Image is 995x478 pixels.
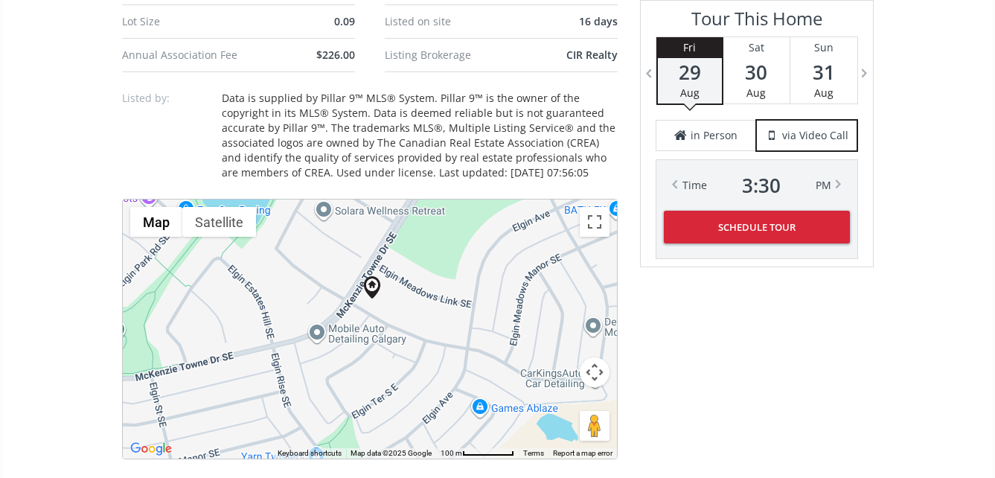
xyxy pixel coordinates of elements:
[691,128,738,143] span: in Person
[127,439,176,459] img: Google
[127,439,176,459] a: Open this area in Google Maps (opens a new window)
[814,86,834,100] span: Aug
[580,411,610,441] button: Drag Pegman onto the map to open Street View
[385,16,508,27] div: Listed on site
[553,449,612,457] a: Report a map error
[130,207,182,237] button: Show street map
[436,448,519,459] button: Map Scale: 100 m per 66 pixels
[790,37,857,58] div: Sun
[664,211,850,243] button: Schedule Tour
[351,449,432,457] span: Map data ©2025 Google
[579,14,618,28] span: 16 days
[682,175,831,196] div: Time PM
[566,48,618,62] span: CIR Realty
[222,91,618,180] div: Data is supplied by Pillar 9™ MLS® System. Pillar 9™ is the owner of the copyright in its MLS® Sy...
[658,37,722,58] div: Fri
[182,207,256,237] button: Show satellite imagery
[742,175,781,196] span: 3 : 30
[680,86,700,100] span: Aug
[790,62,857,83] span: 31
[122,16,246,27] div: Lot Size
[782,128,848,143] span: via Video Call
[278,448,342,459] button: Keyboard shortcuts
[723,62,790,83] span: 30
[723,37,790,58] div: Sat
[746,86,766,100] span: Aug
[334,14,355,28] span: 0.09
[580,357,610,387] button: Map camera controls
[122,91,211,106] p: Listed by:
[441,449,462,457] span: 100 m
[580,207,610,237] button: Toggle fullscreen view
[316,48,355,62] span: $226.00
[385,50,508,60] div: Listing Brokerage
[656,8,858,36] h3: Tour This Home
[122,50,246,60] div: Annual Association Fee
[523,449,544,457] a: Terms
[658,62,722,83] span: 29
